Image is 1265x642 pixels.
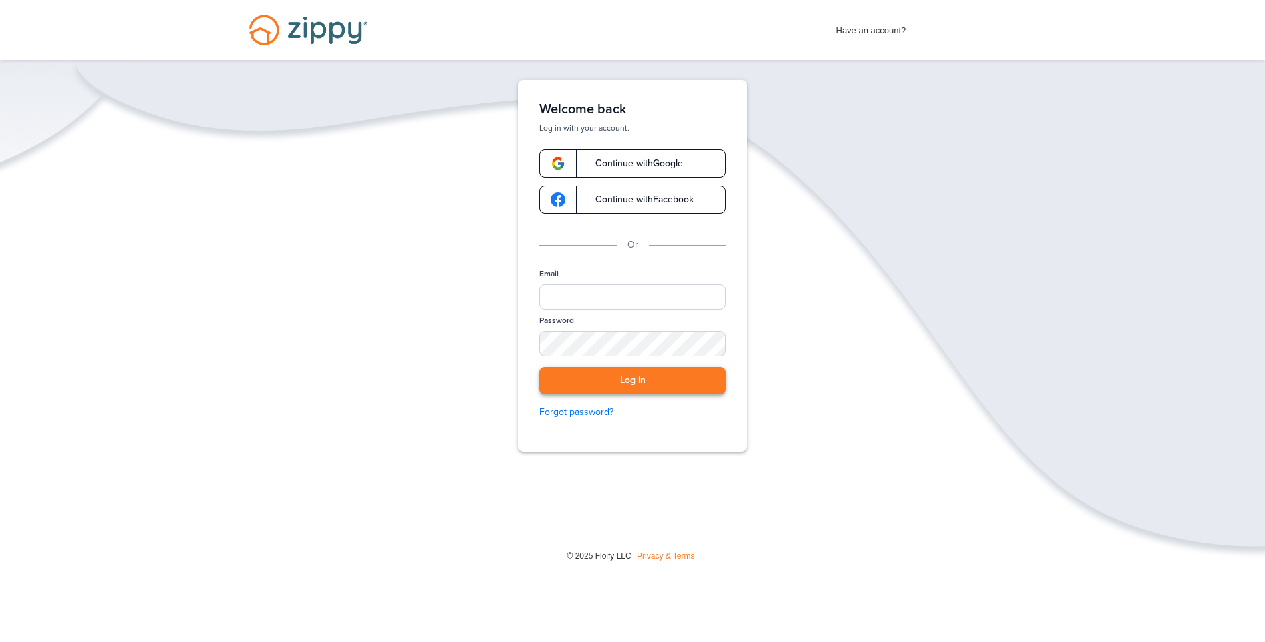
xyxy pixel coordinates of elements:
span: Continue with Google [582,159,683,168]
label: Email [539,268,559,280]
span: Have an account? [836,17,906,38]
span: © 2025 Floify LLC [567,551,631,561]
a: google-logoContinue withGoogle [539,149,726,178]
button: Log in [539,367,726,394]
label: Password [539,315,574,326]
input: Password [539,331,726,356]
a: Privacy & Terms [637,551,694,561]
img: google-logo [551,156,565,171]
img: Back to Top [1228,611,1262,639]
input: Email [539,284,726,310]
h1: Welcome back [539,101,726,117]
p: Log in with your account. [539,123,726,133]
span: Continue with Facebook [582,195,694,204]
a: google-logoContinue withFacebook [539,186,726,214]
p: Or [627,238,638,252]
a: Forgot password? [539,405,726,420]
img: google-logo [551,192,565,207]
